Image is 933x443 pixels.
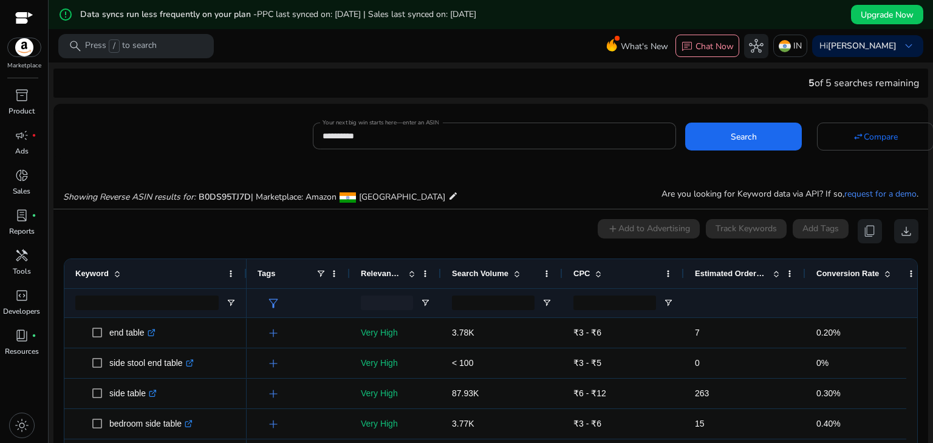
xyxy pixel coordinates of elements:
[731,130,757,143] span: Search
[199,191,251,203] span: B0DS95TJ7D
[695,41,734,52] p: Chat Now
[685,123,802,150] button: Search
[361,351,430,376] p: Very High
[15,208,29,223] span: lab_profile
[819,42,897,50] p: Hi
[901,39,916,53] span: keyboard_arrow_down
[63,191,196,203] i: Showing Reverse ASIN results for:
[853,131,864,142] mat-icon: swap_horiz
[266,296,281,311] span: filter_alt
[75,269,109,278] span: Keyword
[32,133,36,138] span: fiber_manual_record
[749,39,764,53] span: hub
[816,388,841,398] span: 0.30%
[9,106,35,117] p: Product
[361,381,430,406] p: Very High
[266,356,281,371] span: add
[7,61,41,70] p: Marketplace
[452,328,474,337] span: 3.78K
[816,358,829,368] span: 0%
[266,326,281,340] span: add
[361,320,430,345] p: Very High
[68,39,83,53] span: search
[15,168,29,183] span: donut_small
[15,88,29,103] span: inventory_2
[266,387,281,401] span: add
[13,266,31,277] p: Tools
[3,306,40,317] p: Developers
[779,40,791,52] img: in.svg
[675,35,739,58] button: chatChat Now
[816,328,841,337] span: 0.20%
[573,296,656,310] input: CPC Filter Input
[851,5,923,24] button: Upgrade Now
[452,269,508,278] span: Search Volume
[452,358,473,368] span: < 100
[573,358,601,368] span: ₹3 - ₹5
[9,226,35,237] p: Reports
[816,269,879,278] span: Conversion Rate
[32,333,36,338] span: fiber_manual_record
[15,328,29,343] span: book_4
[109,320,155,345] p: end table
[361,411,430,436] p: Very High
[323,118,439,127] mat-label: Your next big win starts here—enter an ASIN
[15,248,29,263] span: handyman
[744,34,768,58] button: hub
[542,298,552,308] button: Open Filter Menu
[861,8,914,21] span: Upgrade Now
[663,298,673,308] button: Open Filter Menu
[361,269,403,278] span: Relevance Score
[109,381,157,406] p: side table
[695,328,700,337] span: 7
[257,8,476,20] span: PPC last synced on: [DATE] | Sales last synced on: [DATE]
[844,188,917,200] a: request for a demo
[621,36,668,57] span: What's New
[226,298,236,308] button: Open Filter Menu
[109,411,193,436] p: bedroom side table
[573,328,601,337] span: ₹3 - ₹6
[109,39,120,53] span: /
[452,296,535,310] input: Search Volume Filter Input
[15,288,29,303] span: code_blocks
[695,269,768,278] span: Estimated Orders/Month
[75,296,219,310] input: Keyword Filter Input
[13,186,30,197] p: Sales
[452,388,479,398] span: 87.93K
[251,191,337,203] span: | Marketplace: Amazon
[452,419,474,428] span: 3.77K
[109,351,194,376] p: side stool end table
[808,76,919,90] div: of 5 searches remaining
[816,419,841,428] span: 0.40%
[573,388,606,398] span: ₹6 - ₹12
[695,419,705,428] span: 15
[15,146,29,157] p: Ads
[420,298,430,308] button: Open Filter Menu
[828,40,897,52] b: [PERSON_NAME]
[695,358,700,368] span: 0
[681,41,693,53] span: chat
[448,189,458,203] mat-icon: edit
[32,213,36,218] span: fiber_manual_record
[80,10,476,20] h5: Data syncs run less frequently on your plan -
[661,188,918,200] p: Are you looking for Keyword data via API? If so, .
[793,35,802,56] p: IN
[58,7,73,22] mat-icon: error_outline
[808,76,815,90] span: 5
[573,419,601,428] span: ₹3 - ₹6
[573,269,590,278] span: CPC
[695,388,709,398] span: 263
[359,191,445,203] span: [GEOGRAPHIC_DATA]
[894,219,918,243] button: download
[15,128,29,143] span: campaign
[899,224,914,238] span: download
[85,39,157,53] p: Press to search
[864,130,898,143] span: Compare
[15,418,29,433] span: light_mode
[266,417,281,431] span: add
[5,346,39,357] p: Resources
[8,38,41,56] img: amazon.svg
[258,269,275,278] span: Tags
